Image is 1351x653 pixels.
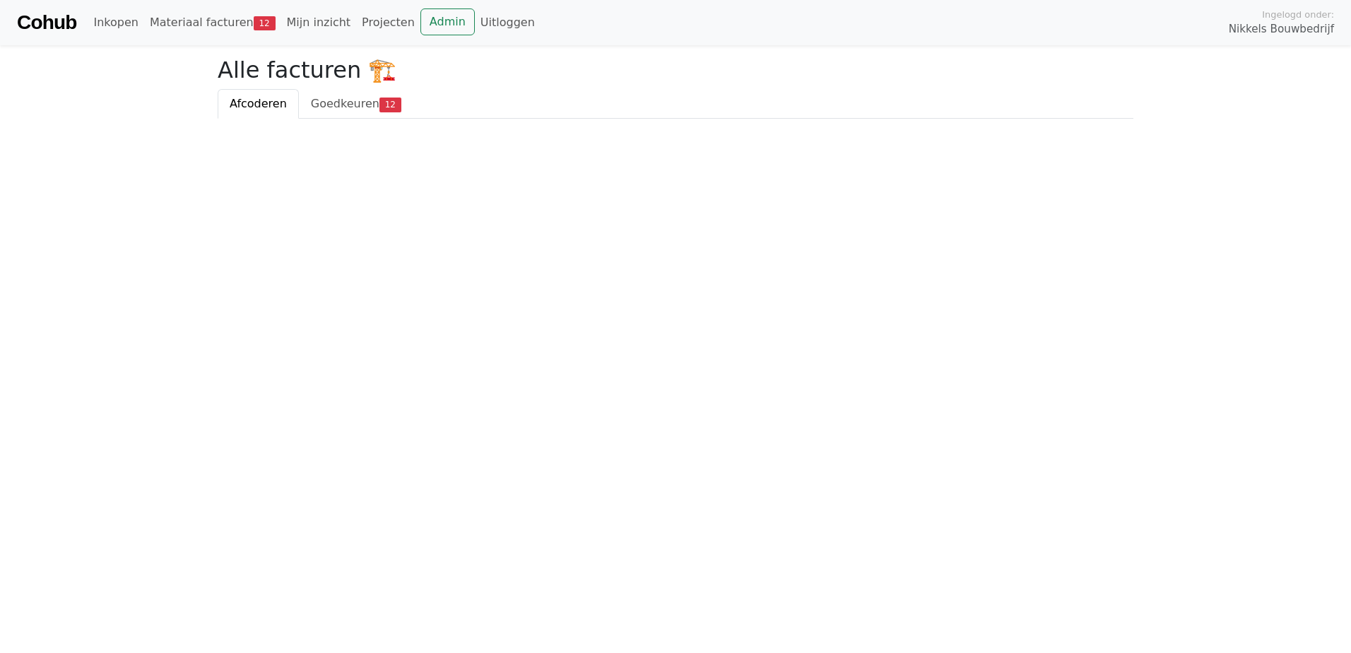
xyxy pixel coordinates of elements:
a: Cohub [17,6,76,40]
span: Goedkeuren [311,97,379,110]
h2: Alle facturen 🏗️ [218,57,1133,83]
a: Mijn inzicht [281,8,357,37]
span: 12 [379,98,401,112]
a: Afcoderen [218,89,299,119]
span: Afcoderen [230,97,287,110]
span: Ingelogd onder: [1262,8,1334,21]
a: Inkopen [88,8,143,37]
span: Nikkels Bouwbedrijf [1229,21,1334,37]
a: Projecten [356,8,420,37]
a: Materiaal facturen12 [144,8,281,37]
span: 12 [254,16,276,30]
a: Goedkeuren12 [299,89,413,119]
a: Admin [420,8,475,35]
a: Uitloggen [475,8,541,37]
